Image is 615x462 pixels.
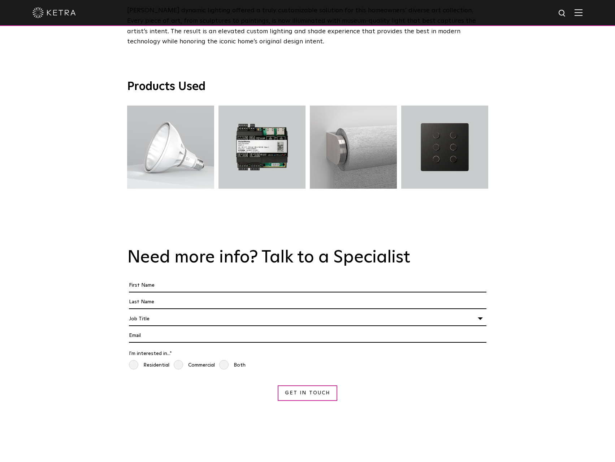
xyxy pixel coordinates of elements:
[129,351,170,356] span: I'm interested in...
[127,247,488,268] h2: Need more info? Talk to a Specialist
[558,9,567,18] img: search icon
[129,295,486,309] input: Last Name
[129,360,169,371] span: Residential
[174,360,215,371] span: Commercial
[278,385,337,401] input: Get in Touch
[219,360,246,371] span: Both
[129,279,486,292] input: First Name
[33,7,76,18] img: ketra-logo-2019-white
[129,312,486,326] div: Job Title
[575,9,582,16] img: Hamburger%20Nav.svg
[129,329,486,343] input: Email
[127,80,488,95] h3: Products Used
[127,5,485,47] p: [PERSON_NAME] dynamic lighting offered a truly customizable solution for this homeowners’ diverse...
